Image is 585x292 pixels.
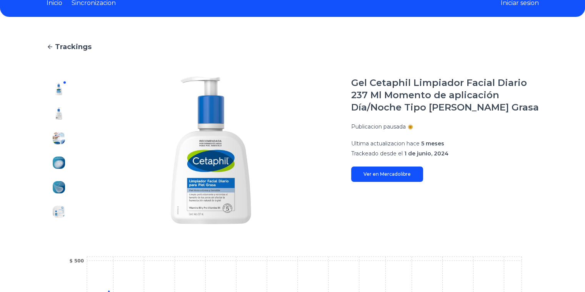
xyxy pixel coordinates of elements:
[351,140,420,147] span: Ultima actualizacion hace
[69,258,84,264] tspan: $ 500
[421,140,444,147] span: 5 meses
[351,123,406,130] p: Publicacion pausada
[47,41,539,52] a: Trackings
[351,77,539,114] h1: Gel Cetaphil Limpiador Facial Diario 237 Ml Momento de aplicación Día/Noche Tipo [PERSON_NAME] Grasa
[53,132,65,144] img: Gel Cetaphil Limpiador Facial Diario 237 Ml Momento de aplicación Día/Noche Tipo de piel Grasa
[53,206,65,218] img: Gel Cetaphil Limpiador Facial Diario 237 Ml Momento de aplicación Día/Noche Tipo de piel Grasa
[404,150,448,157] span: 1 de junio, 2024
[55,41,92,52] span: Trackings
[351,150,403,157] span: Trackeado desde el
[53,181,65,193] img: Gel Cetaphil Limpiador Facial Diario 237 Ml Momento de aplicación Día/Noche Tipo de piel Grasa
[53,157,65,169] img: Gel Cetaphil Limpiador Facial Diario 237 Ml Momento de aplicación Día/Noche Tipo de piel Grasa
[351,167,423,182] a: Ver en Mercadolibre
[53,107,65,120] img: Gel Cetaphil Limpiador Facial Diario 237 Ml Momento de aplicación Día/Noche Tipo de piel Grasa
[53,83,65,95] img: Gel Cetaphil Limpiador Facial Diario 237 Ml Momento de aplicación Día/Noche Tipo de piel Grasa
[87,77,336,224] img: Gel Cetaphil Limpiador Facial Diario 237 Ml Momento de aplicación Día/Noche Tipo de piel Grasa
